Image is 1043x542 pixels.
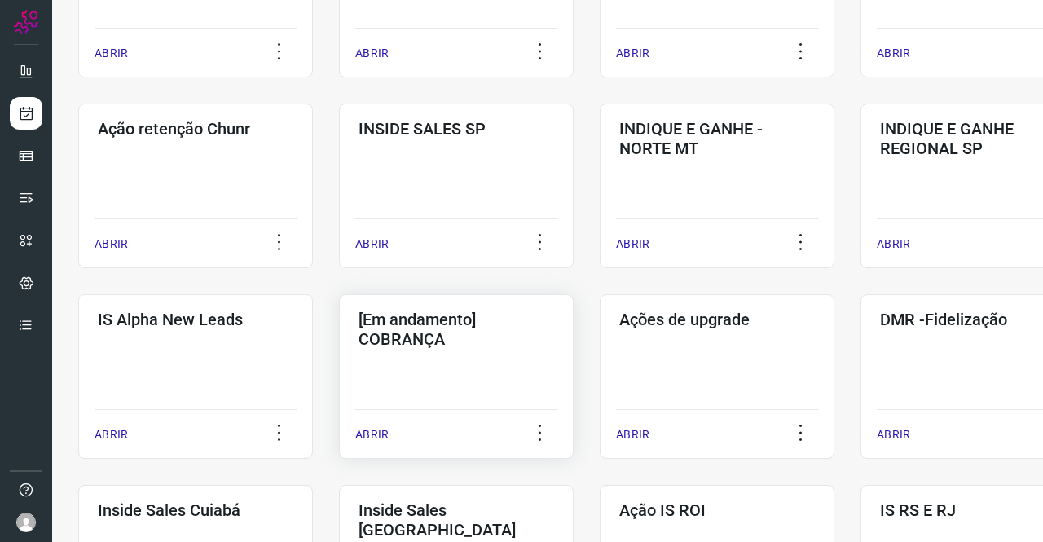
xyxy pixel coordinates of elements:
[14,10,38,34] img: Logo
[95,236,128,253] p: ABRIR
[359,310,554,349] h3: [Em andamento] COBRANÇA
[98,500,293,520] h3: Inside Sales Cuiabá
[98,119,293,139] h3: Ação retenção Chunr
[355,426,389,443] p: ABRIR
[16,513,36,532] img: avatar-user-boy.jpg
[619,119,815,158] h3: INDIQUE E GANHE - NORTE MT
[355,45,389,62] p: ABRIR
[98,310,293,329] h3: IS Alpha New Leads
[355,236,389,253] p: ABRIR
[359,500,554,540] h3: Inside Sales [GEOGRAPHIC_DATA]
[616,236,649,253] p: ABRIR
[877,236,910,253] p: ABRIR
[359,119,554,139] h3: INSIDE SALES SP
[95,426,128,443] p: ABRIR
[877,426,910,443] p: ABRIR
[95,45,128,62] p: ABRIR
[619,500,815,520] h3: Ação IS ROI
[619,310,815,329] h3: Ações de upgrade
[616,45,649,62] p: ABRIR
[877,45,910,62] p: ABRIR
[616,426,649,443] p: ABRIR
